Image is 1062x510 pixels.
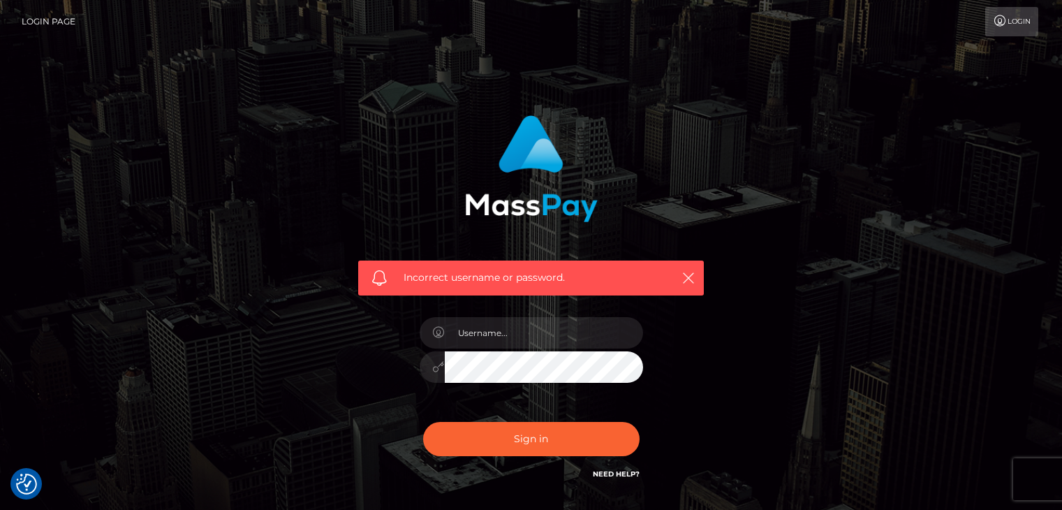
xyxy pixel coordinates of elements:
[404,270,658,285] span: Incorrect username or password.
[985,7,1038,36] a: Login
[445,317,643,349] input: Username...
[593,469,640,479] a: Need Help?
[465,115,598,222] img: MassPay Login
[16,474,37,495] img: Revisit consent button
[423,422,640,456] button: Sign in
[22,7,75,36] a: Login Page
[16,474,37,495] button: Consent Preferences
